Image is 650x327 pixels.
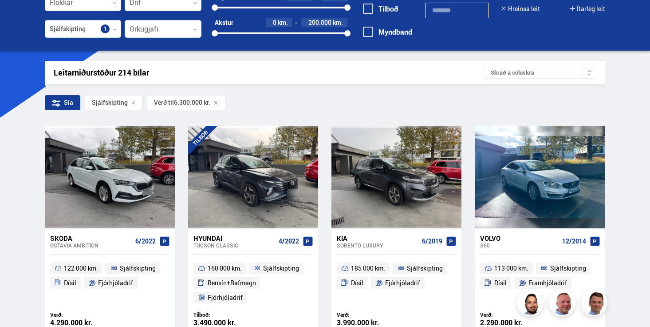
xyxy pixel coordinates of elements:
div: S60 [480,242,558,248]
span: 6/2022 [135,238,156,245]
span: 12/2014 [562,238,586,245]
div: Sorento LUXURY [337,242,418,248]
span: Dísil [351,278,363,288]
span: Dísil [64,278,76,288]
div: Kia [337,234,418,242]
div: Verð: [337,311,397,318]
span: km. [278,19,288,26]
div: Octavia AMBITION [50,242,132,248]
span: 200.000 [308,18,331,27]
span: Fjórhjóladrif [98,278,133,288]
span: Fjórhjóladrif [385,278,420,288]
div: 3.990.000 kr. [337,319,397,327]
div: Volvo [480,234,558,242]
span: km. [333,19,343,26]
span: 4/2022 [279,238,299,245]
button: Hreinsa leit [501,5,540,12]
div: Verð: [50,311,110,318]
span: 160 000 km. [208,263,242,274]
span: 185 000 km. [351,263,385,274]
div: Tilboð: [193,311,253,318]
div: Hyundai [193,234,275,242]
span: 0 [273,18,276,27]
div: 4.290.000 kr. [50,319,110,327]
img: siFngHWaQ9KaOqBr.png [550,291,577,318]
label: Tilboð [363,5,398,13]
div: Skoda [50,234,132,242]
span: 122 000 km. [64,263,98,274]
div: Leitarniðurstöður 214 bílar [54,68,484,77]
span: 6/2019 [422,238,442,245]
div: 3.490.000 kr. [193,319,253,327]
div: Akstur [215,19,233,26]
span: Bensín+Rafmagn [208,278,256,288]
span: Sjálfskipting [263,263,299,274]
span: Framhjóladrif [528,278,567,288]
span: Sjálfskipting [92,99,128,106]
button: Opna LiveChat spjallviðmót [7,4,34,30]
label: Myndband [363,28,412,36]
span: Fjórhjóladrif [208,292,243,303]
span: 6.300.000 kr. [174,99,210,106]
span: Sjálfskipting [407,263,443,274]
img: nhp88E3Fdnt1Opn2.png [518,291,545,318]
button: Ítarleg leit [570,5,605,12]
img: FbJEzSuNWCJXmdc-.webp [582,291,609,318]
span: Sjálfskipting [550,263,586,274]
span: Verð til [154,99,174,106]
span: 113 000 km. [494,263,528,274]
span: Sjálfskipting [120,263,156,274]
div: Sía [45,95,80,110]
div: Verð: [480,311,540,318]
div: Tucson CLASSIC [193,242,275,248]
div: Skráð á söluskrá [484,67,596,79]
div: 2.290.000 kr. [480,319,540,327]
span: Dísil [494,278,507,288]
